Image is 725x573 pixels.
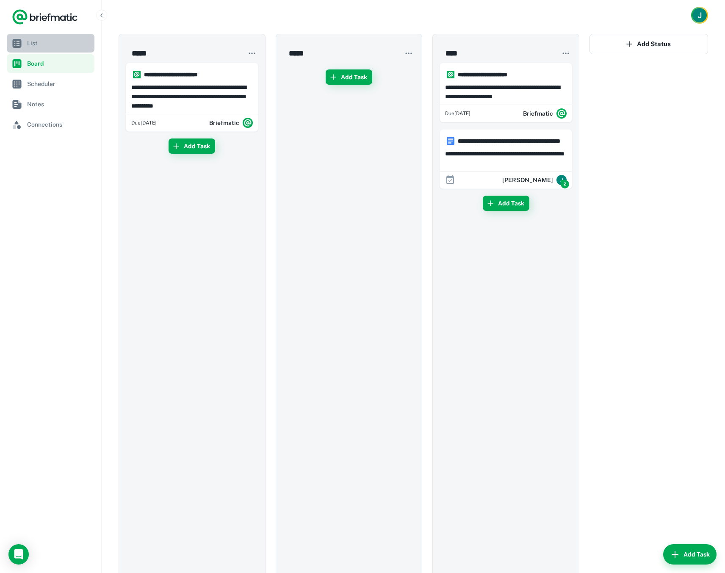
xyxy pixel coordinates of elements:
div: Briefmatic [209,114,253,131]
button: Add Task [326,69,372,85]
button: Add Task [483,196,529,211]
img: https://app.briefmatic.com/assets/integrations/system.png [133,71,141,78]
h6: Briefmatic [209,118,239,127]
a: Connections [7,115,94,134]
div: Briefmatic [523,105,567,122]
img: https://app.briefmatic.com/assets/integrations/system.png [447,71,454,78]
span: Saturday, 6 Sep [445,110,470,117]
img: system.png [243,118,253,128]
svg: Friday, 5 Sep ⋅ 4:30–5pm [445,175,455,185]
span: Connections [27,120,91,129]
button: Add Task [169,138,215,154]
button: Account button [691,7,708,24]
img: ACg8ocLS4XNRMUbsCg3jfW4sYB3_4fVQBD2VBrecpkVGUo-p3yw2CQs=s50-c-k-no [556,175,567,185]
a: Board [7,54,94,73]
div: https://app.briefmatic.com/assets/tasktypes/vnd.google-apps.document.png**** **** **** **** **** ... [440,129,572,189]
span: Scheduler [27,79,91,89]
span: Board [27,59,91,68]
img: Jamie Baker [692,8,707,22]
h6: Briefmatic [523,109,553,118]
img: https://app.briefmatic.com/assets/tasktypes/vnd.google-apps.document.png [447,137,454,145]
div: Jamie Baker [502,172,567,188]
a: Logo [12,8,78,25]
a: Scheduler [7,75,94,93]
span: Saturday, 6 Sep [131,119,157,127]
div: Load Chat [8,544,29,565]
span: 2 [561,180,569,188]
span: List [27,39,91,48]
h6: [PERSON_NAME] [502,175,553,185]
button: Add Status [589,34,708,54]
a: List [7,34,94,53]
button: Add Task [663,544,717,565]
img: system.png [556,108,567,119]
span: Notes [27,100,91,109]
a: Notes [7,95,94,113]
